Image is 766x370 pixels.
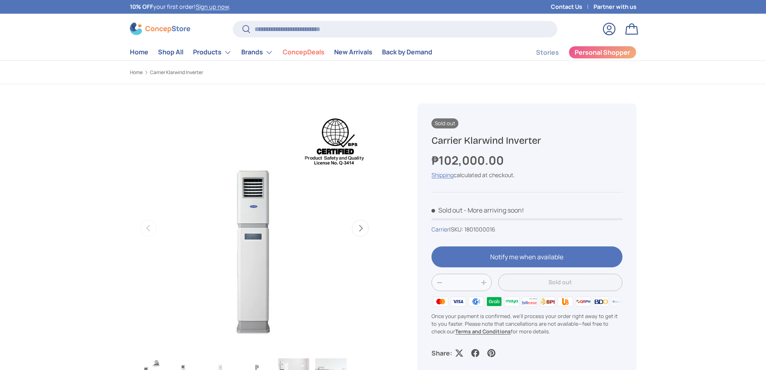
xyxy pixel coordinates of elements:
img: bdo [592,295,610,307]
img: bpi [539,295,557,307]
img: master [431,295,449,307]
nav: Secondary [517,44,637,60]
span: Personal Shopper [575,49,630,56]
p: - More arriving soon! [464,206,524,215]
a: Carrier Klarwind Inverter [150,70,203,75]
nav: Primary [130,44,432,60]
a: Personal Shopper [569,46,637,59]
img: ubp [557,295,574,307]
img: gcash [467,295,485,307]
strong: 10% OFF [130,3,153,10]
a: Brands [241,44,273,60]
strong: ₱102,000.00 [431,152,506,168]
img: qrph [574,295,592,307]
a: Shipping [431,171,454,179]
a: ConcepDeals [283,44,324,60]
a: Contact Us [551,2,593,11]
a: Back by Demand [382,44,432,60]
h1: Carrier Klarwind Inverter [431,134,622,147]
nav: Breadcrumbs [130,69,398,76]
span: Sold out [431,118,458,128]
span: Sold out [431,206,462,215]
a: Home [130,70,143,75]
div: calculated at checkout. [431,171,622,179]
img: ConcepStore [130,23,190,35]
a: Partner with us [593,2,637,11]
img: visa [450,295,467,307]
a: New Arrivals [334,44,372,60]
p: Share: [431,348,452,358]
a: Products [193,44,232,60]
summary: Products [188,44,236,60]
a: Stories [536,45,559,60]
a: Carrier [431,225,449,233]
button: Sold out [498,274,622,291]
p: your first order! . [130,2,230,11]
img: grabpay [485,295,503,307]
a: Sign up now [196,3,229,10]
img: maya [503,295,521,307]
summary: Brands [236,44,278,60]
img: billease [521,295,538,307]
a: Terms and Conditions [455,328,511,335]
img: metrobank [610,295,628,307]
span: | [449,225,495,233]
a: Shop All [158,44,183,60]
span: 1801000016 [464,225,495,233]
a: Home [130,44,148,60]
p: Once your payment is confirmed, we'll process your order right away to get it to you faster. Plea... [431,312,622,336]
span: SKU: [451,225,463,233]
